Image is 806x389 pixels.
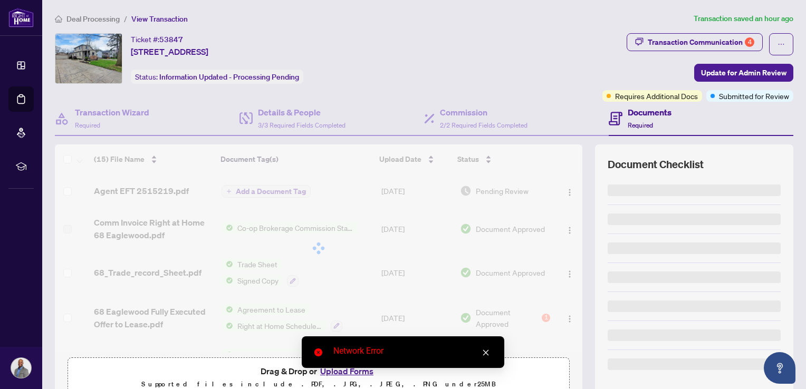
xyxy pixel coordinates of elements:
[131,45,208,58] span: [STREET_ADDRESS]
[75,106,149,119] h4: Transaction Wizard
[55,15,62,23] span: home
[701,64,786,81] span: Update for Admin Review
[131,14,188,24] span: View Transaction
[8,8,34,27] img: logo
[258,121,346,129] span: 3/3 Required Fields Completed
[124,13,127,25] li: /
[131,70,303,84] div: Status:
[159,72,299,82] span: Information Updated - Processing Pending
[55,34,122,83] img: IMG-W12398973_1.jpg
[694,64,793,82] button: Update for Admin Review
[440,106,527,119] h4: Commission
[480,347,492,358] a: Close
[258,106,346,119] h4: Details & People
[66,14,120,24] span: Deal Processing
[482,349,490,356] span: close
[75,121,100,129] span: Required
[333,345,492,357] div: Network Error
[11,358,31,378] img: Profile Icon
[627,33,763,51] button: Transaction Communication4
[608,157,704,172] span: Document Checklist
[764,352,795,384] button: Open asap
[261,364,377,378] span: Drag & Drop or
[131,33,183,45] div: Ticket #:
[719,90,789,102] span: Submitted for Review
[314,348,322,356] span: close-circle
[778,41,785,48] span: ellipsis
[440,121,527,129] span: 2/2 Required Fields Completed
[628,106,671,119] h4: Documents
[648,34,754,51] div: Transaction Communication
[628,121,653,129] span: Required
[159,35,183,44] span: 53847
[745,37,754,47] div: 4
[694,13,793,25] article: Transaction saved an hour ago
[615,90,698,102] span: Requires Additional Docs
